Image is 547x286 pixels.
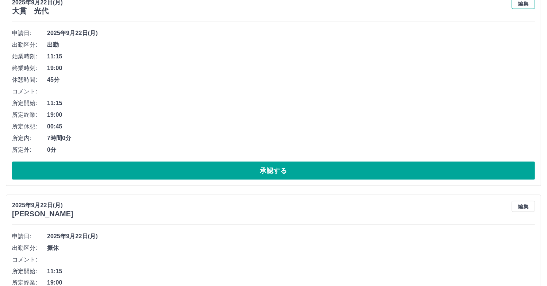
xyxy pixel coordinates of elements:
button: 編集 [512,201,535,212]
span: 所定開始: [12,267,47,276]
span: 出勤区分: [12,244,47,252]
span: 19:00 [47,111,535,119]
h3: 大貫 光代 [12,7,63,15]
span: 11:15 [47,267,535,276]
span: 出勤区分: [12,40,47,49]
span: 始業時刻: [12,52,47,61]
span: 休憩時間: [12,76,47,84]
span: 2025年9月22日(月) [47,29,535,38]
span: 所定休憩: [12,122,47,131]
span: 7時間0分 [47,134,535,143]
span: 終業時刻: [12,64,47,73]
span: 申請日: [12,232,47,241]
span: 所定内: [12,134,47,143]
span: 所定外: [12,146,47,154]
span: 所定終業: [12,111,47,119]
span: コメント: [12,87,47,96]
span: コメント: [12,255,47,264]
span: 振休 [47,244,535,252]
span: 2025年9月22日(月) [47,232,535,241]
p: 2025年9月22日(月) [12,201,73,210]
span: 申請日: [12,29,47,38]
h3: [PERSON_NAME] [12,210,73,218]
span: 出勤 [47,40,535,49]
span: 11:15 [47,99,535,108]
span: 所定開始: [12,99,47,108]
button: 承認する [12,162,535,180]
span: 11:15 [47,52,535,61]
span: 00:45 [47,122,535,131]
span: 0分 [47,146,535,154]
span: 45分 [47,76,535,84]
span: 19:00 [47,64,535,73]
